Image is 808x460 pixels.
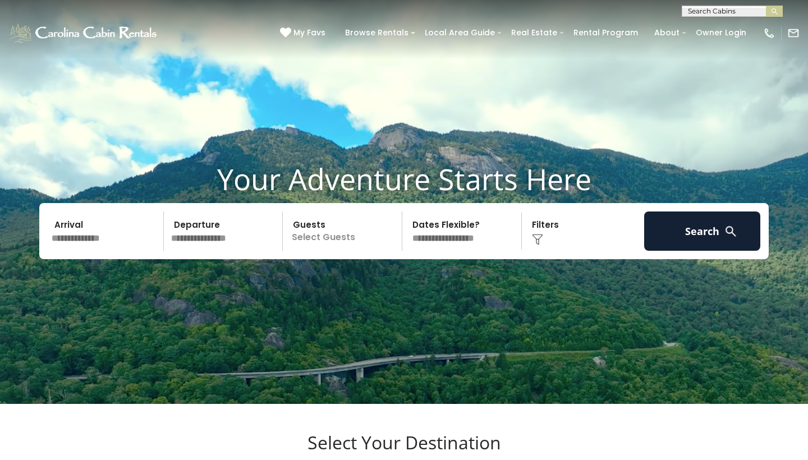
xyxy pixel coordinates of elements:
[8,162,800,196] h1: Your Adventure Starts Here
[286,211,402,251] p: Select Guests
[787,27,800,39] img: mail-regular-white.png
[293,27,325,39] span: My Favs
[644,211,760,251] button: Search
[339,24,414,42] a: Browse Rentals
[280,27,328,39] a: My Favs
[649,24,685,42] a: About
[506,24,563,42] a: Real Estate
[532,234,543,245] img: filter--v1.png
[724,224,738,238] img: search-regular-white.png
[568,24,644,42] a: Rental Program
[8,22,160,44] img: White-1-1-2.png
[690,24,752,42] a: Owner Login
[763,27,775,39] img: phone-regular-white.png
[419,24,501,42] a: Local Area Guide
